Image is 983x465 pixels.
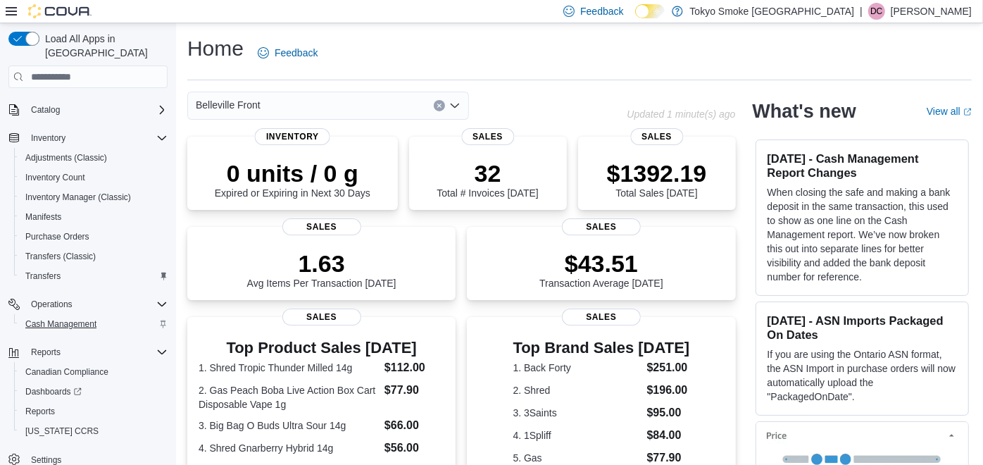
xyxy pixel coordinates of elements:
[437,159,538,187] p: 32
[25,344,168,361] span: Reports
[437,159,538,199] div: Total # Invoices [DATE]
[25,231,89,242] span: Purchase Orders
[31,299,73,310] span: Operations
[513,361,641,375] dt: 1. Back Forty
[20,248,168,265] span: Transfers (Classic)
[20,149,113,166] a: Adjustments (Classic)
[25,251,96,262] span: Transfers (Classic)
[14,421,173,441] button: [US_STATE] CCRS
[199,340,444,356] h3: Top Product Sales [DATE]
[247,249,396,289] div: Avg Items Per Transaction [DATE]
[539,249,663,278] p: $43.51
[647,382,690,399] dd: $196.00
[28,4,92,18] img: Cova
[513,383,641,397] dt: 2. Shred
[196,97,261,113] span: Belleville Front
[199,361,379,375] dt: 1. Shred Tropic Thunder Milled 14g
[607,159,707,199] div: Total Sales [DATE]
[20,169,91,186] a: Inventory Count
[14,314,173,334] button: Cash Management
[384,359,444,376] dd: $112.00
[14,148,173,168] button: Adjustments (Classic)
[20,403,61,420] a: Reports
[25,172,85,183] span: Inventory Count
[20,316,168,333] span: Cash Management
[282,309,361,325] span: Sales
[14,247,173,266] button: Transfers (Classic)
[275,46,318,60] span: Feedback
[14,362,173,382] button: Canadian Compliance
[513,340,690,356] h3: Top Brand Sales [DATE]
[20,364,114,380] a: Canadian Compliance
[282,218,361,235] span: Sales
[39,32,168,60] span: Load All Apps in [GEOGRAPHIC_DATA]
[25,101,65,118] button: Catalog
[580,4,623,18] span: Feedback
[31,132,65,144] span: Inventory
[31,347,61,358] span: Reports
[647,427,690,444] dd: $84.00
[630,128,683,145] span: Sales
[20,364,168,380] span: Canadian Compliance
[513,406,641,420] dt: 3. 3Saints
[20,189,168,206] span: Inventory Manager (Classic)
[199,441,379,455] dt: 4. Shred Gnarberry Hybrid 14g
[927,106,972,117] a: View allExternal link
[20,228,168,245] span: Purchase Orders
[25,130,71,147] button: Inventory
[187,35,244,63] h1: Home
[25,426,99,437] span: [US_STATE] CCRS
[20,189,137,206] a: Inventory Manager (Classic)
[20,403,168,420] span: Reports
[3,294,173,314] button: Operations
[25,366,108,378] span: Canadian Compliance
[25,344,66,361] button: Reports
[20,423,168,440] span: Washington CCRS
[768,151,957,180] h3: [DATE] - Cash Management Report Changes
[25,211,61,223] span: Manifests
[199,418,379,433] dt: 3. Big Bag O Buds Ultra Sour 14g
[384,440,444,457] dd: $56.00
[31,104,60,116] span: Catalog
[25,192,131,203] span: Inventory Manager (Classic)
[247,249,396,278] p: 1.63
[25,386,82,397] span: Dashboards
[753,100,856,123] h2: What's new
[513,428,641,442] dt: 4. 1Spliff
[384,382,444,399] dd: $77.90
[20,268,168,285] span: Transfers
[14,402,173,421] button: Reports
[14,168,173,187] button: Inventory Count
[14,207,173,227] button: Manifests
[14,382,173,402] a: Dashboards
[647,404,690,421] dd: $95.00
[25,271,61,282] span: Transfers
[539,249,663,289] div: Transaction Average [DATE]
[860,3,863,20] p: |
[20,316,102,333] a: Cash Management
[3,128,173,148] button: Inventory
[252,39,323,67] a: Feedback
[20,149,168,166] span: Adjustments (Classic)
[768,314,957,342] h3: [DATE] - ASN Imports Packaged On Dates
[25,296,168,313] span: Operations
[215,159,370,187] p: 0 units / 0 g
[14,227,173,247] button: Purchase Orders
[635,4,665,19] input: Dark Mode
[768,347,957,404] p: If you are using the Ontario ASN format, the ASN Import in purchase orders will now automatically...
[14,187,173,207] button: Inventory Manager (Classic)
[20,209,67,225] a: Manifests
[25,152,107,163] span: Adjustments (Classic)
[20,383,168,400] span: Dashboards
[215,159,370,199] div: Expired or Expiring in Next 30 Days
[20,383,87,400] a: Dashboards
[20,228,95,245] a: Purchase Orders
[255,128,330,145] span: Inventory
[20,209,168,225] span: Manifests
[20,268,66,285] a: Transfers
[20,423,104,440] a: [US_STATE] CCRS
[868,3,885,20] div: Dylan Creelman
[627,108,735,120] p: Updated 1 minute(s) ago
[891,3,972,20] p: [PERSON_NAME]
[25,101,168,118] span: Catalog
